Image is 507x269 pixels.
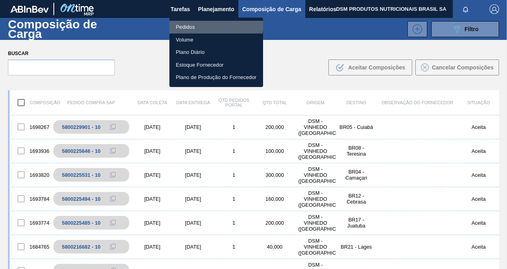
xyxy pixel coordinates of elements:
a: Pedidos [169,21,263,34]
a: Volume [169,34,263,46]
a: Estoque Fornecedor [169,59,263,71]
a: Plano Diário [169,46,263,59]
a: Plano de Produção do Fornecedor [169,71,263,84]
